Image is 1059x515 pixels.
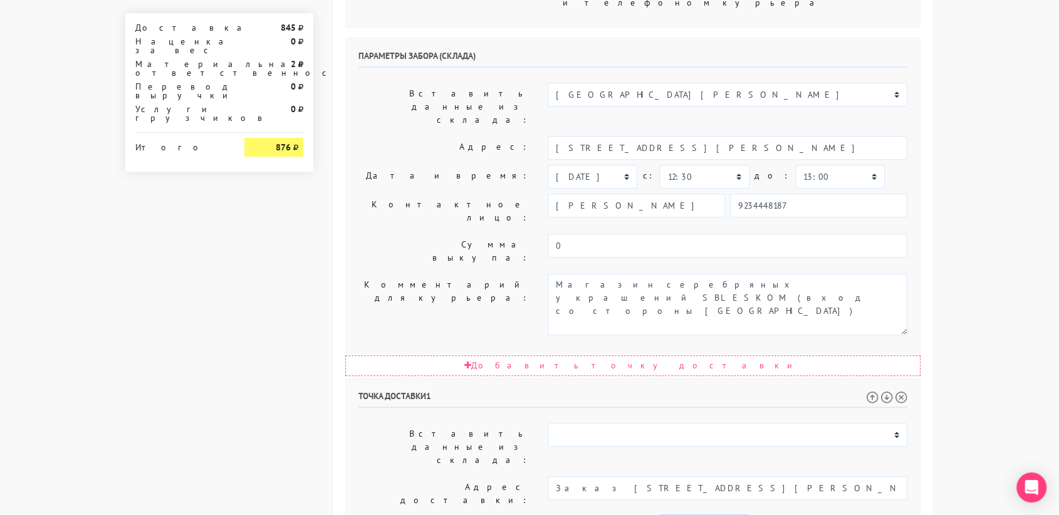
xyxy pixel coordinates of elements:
label: до: [754,165,790,187]
label: Адрес доставки: [349,476,538,511]
div: Open Intercom Messenger [1016,472,1046,502]
strong: 0 [291,36,296,47]
div: Добавить точку доставки [345,355,921,376]
strong: 845 [281,22,296,33]
div: Наценка за вес [126,37,235,55]
label: Комментарий для курьера: [349,274,538,335]
strong: 876 [276,142,291,153]
label: Контактное лицо: [349,194,538,229]
strong: 2 [291,58,296,70]
h6: Точка доставки [358,391,907,408]
input: Телефон [730,194,907,217]
div: Итого [135,138,226,152]
input: Имя [548,194,725,217]
div: Материальная ответственность [126,60,235,77]
div: Услуги грузчиков [126,105,235,122]
strong: 0 [291,81,296,92]
label: Дата и время: [349,165,538,189]
span: 1 [426,390,431,402]
label: Вставить данные из склада: [349,423,538,471]
label: Сумма выкупа: [349,234,538,269]
h6: Параметры забора (склада) [358,51,907,68]
label: Вставить данные из склада: [349,83,538,131]
div: Доставка [126,23,235,32]
label: c: [642,165,654,187]
strong: 0 [291,103,296,115]
div: Перевод выручки [126,82,235,100]
label: Адрес: [349,136,538,160]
